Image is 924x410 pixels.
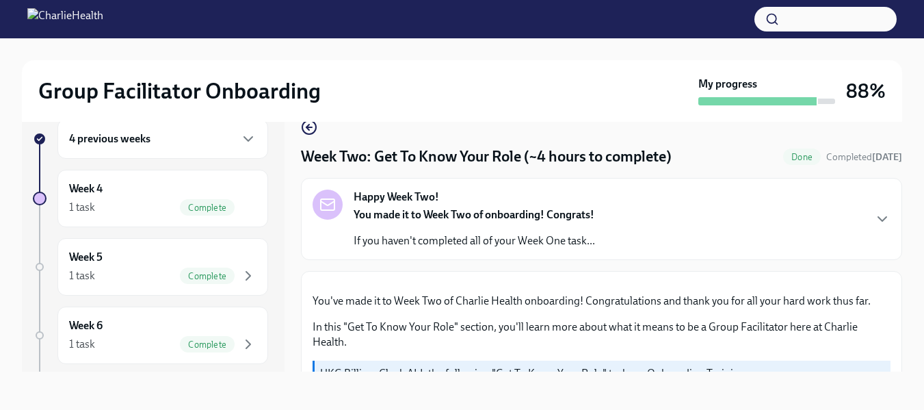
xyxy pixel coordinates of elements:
[69,200,95,215] div: 1 task
[180,271,235,281] span: Complete
[313,320,890,350] p: In this "Get To Know Your Role" section, you'll learn more about what it means to be a Group Faci...
[69,250,103,265] h6: Week 5
[180,339,235,350] span: Complete
[38,77,321,105] h2: Group Facilitator Onboarding
[69,268,95,283] div: 1 task
[27,8,103,30] img: CharlieHealth
[354,233,595,248] p: If you haven't completed all of your Week One task...
[69,181,103,196] h6: Week 4
[69,337,95,352] div: 1 task
[783,152,821,162] span: Done
[846,79,886,103] h3: 88%
[698,77,757,92] strong: My progress
[826,151,902,164] span: September 30th, 2025 15:53
[354,208,594,221] strong: You made it to Week Two of onboarding! Congrats!
[301,146,672,167] h4: Week Two: Get To Know Your Role (~4 hours to complete)
[57,119,268,159] div: 4 previous weeks
[320,366,885,381] p: UKG Billing: Clock ALL the following "Get To Know Your Role" tasks as Onboarding Training
[826,151,902,163] span: Completed
[313,294,890,309] p: You've made it to Week Two of Charlie Health onboarding! Congratulations and thank you for all yo...
[872,151,902,163] strong: [DATE]
[69,318,103,333] h6: Week 6
[354,190,439,205] strong: Happy Week Two!
[33,238,268,296] a: Week 51 taskComplete
[33,307,268,364] a: Week 61 taskComplete
[69,131,150,146] h6: 4 previous weeks
[180,203,235,213] span: Complete
[33,170,268,227] a: Week 41 taskComplete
